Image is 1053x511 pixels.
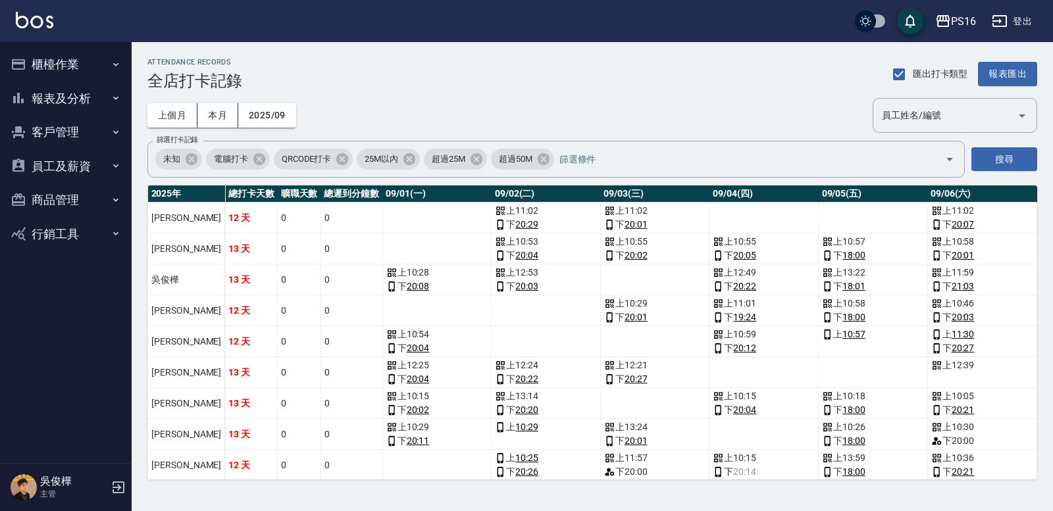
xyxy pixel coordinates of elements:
button: 員工及薪資 [5,149,126,183]
a: 20:21 [952,465,975,479]
td: 13 天 [225,419,278,450]
a: 20:04 [407,341,430,355]
div: 下 [713,341,815,355]
td: 0 [278,203,321,233]
span: 20:14 [733,465,756,479]
a: 18:00 [842,310,865,324]
div: 下 [822,310,924,324]
td: 0 [321,450,382,481]
th: 09/03(三) [600,185,709,203]
div: 上 10:18 [822,389,924,403]
div: 上 12:53 [495,266,597,280]
th: 2025 年 [148,185,225,203]
span: 未知 [155,153,188,166]
a: 20:20 [515,403,538,417]
div: 下 [386,403,488,417]
a: 20:27 [952,341,975,355]
td: 12 天 [225,326,278,357]
div: 上 [822,328,924,341]
div: 上 11:01 [713,297,815,310]
div: 上 [495,420,597,434]
td: [PERSON_NAME] [148,419,225,450]
div: 上 12:21 [604,358,706,372]
a: 20:01 [625,218,648,231]
div: 上 13:22 [822,266,924,280]
td: 12 天 [225,295,278,326]
div: 上 [931,328,1033,341]
td: 0 [321,388,382,419]
td: 13 天 [225,233,278,264]
a: 18:00 [842,249,865,262]
th: 09/05(五) [819,185,928,203]
a: 18:00 [842,434,865,448]
div: 超過50M [491,149,554,170]
button: Open [939,149,960,170]
a: 20:05 [733,249,756,262]
td: [PERSON_NAME] [148,357,225,388]
div: 上 10:15 [713,389,815,403]
div: 上 13:14 [495,389,597,403]
button: PS16 [930,8,981,35]
div: 上 10:26 [822,420,924,434]
img: Logo [16,12,53,28]
div: 上 12:39 [931,358,1033,372]
span: 超過50M [491,153,540,166]
div: 25M以內 [357,149,420,170]
div: 上 12:25 [386,358,488,372]
a: 20:08 [407,280,430,293]
span: 超過25M [424,153,473,166]
a: 18:01 [842,280,865,293]
div: 下 [386,434,488,448]
div: 上 10:28 [386,266,488,280]
td: 12 天 [225,203,278,233]
div: 上 10:29 [386,420,488,434]
a: 20:12 [733,341,756,355]
div: 上 11:02 [495,204,597,218]
div: 下 [822,403,924,417]
td: [PERSON_NAME] [148,388,225,419]
div: 上 10:29 [604,297,706,310]
div: 下 [822,465,924,479]
div: 上 10:58 [931,235,1033,249]
div: QRCODE打卡 [274,149,353,170]
div: 上 10:30 [931,420,1033,434]
th: 09/06(六) [927,185,1037,203]
td: 吳俊樺 [148,264,225,295]
div: 下 [931,280,1033,293]
div: 上 12:49 [713,266,815,280]
button: save [897,8,923,34]
div: 上 10:57 [822,235,924,249]
td: 0 [278,357,321,388]
div: 上 11:57 [604,451,706,465]
div: 下 [931,218,1033,231]
td: 0 [321,326,382,357]
a: 20:03 [515,280,538,293]
div: 上 10:15 [386,389,488,403]
td: [PERSON_NAME] [148,233,225,264]
div: 下 [495,403,597,417]
td: 0 [321,233,382,264]
td: 0 [321,295,382,326]
h5: 吳俊樺 [40,475,107,488]
div: 上 11:02 [604,204,706,218]
div: 下 [386,341,488,355]
button: 2025/09 [238,103,296,128]
th: 09/04(四) [709,185,819,203]
div: 下 [931,310,1033,324]
div: 下 [713,280,815,293]
a: 10:57 [842,328,865,341]
a: 19:24 [733,310,756,324]
td: 0 [321,203,382,233]
a: 20:21 [952,403,975,417]
div: 上 10:46 [931,297,1033,310]
td: 13 天 [225,357,278,388]
div: 下 [931,465,1033,479]
div: 上 10:05 [931,389,1033,403]
a: 20:04 [733,403,756,417]
a: 20:22 [515,372,538,386]
a: 18:00 [842,403,865,417]
a: 11:30 [952,328,975,341]
a: 20:01 [952,249,975,262]
a: 20:22 [733,280,756,293]
div: 下 [604,372,706,386]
